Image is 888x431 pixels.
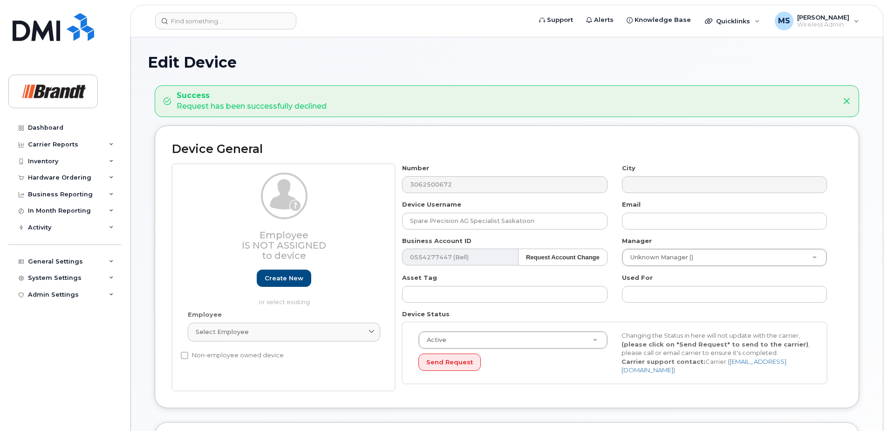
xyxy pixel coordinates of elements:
h3: Employee [188,230,380,261]
input: Non-employee owned device [181,352,188,359]
span: Is not assigned [242,240,326,251]
h1: Edit Device [148,54,866,70]
label: Used For [622,273,653,282]
a: Create new [257,270,311,287]
a: Active [419,332,607,348]
strong: (please click on "Send Request" to send to the carrier) [622,341,808,348]
label: Email [622,200,641,209]
span: to device [262,250,306,261]
label: Number [402,164,429,173]
div: Changing the Status in here will not update with the carrier, , please call or email carrier to e... [615,331,818,375]
strong: Request Account Change [526,254,600,261]
div: Request has been successfully declined [177,90,327,112]
a: Unknown Manager () [622,249,827,266]
span: Unknown Manager () [625,253,693,262]
p: or select existing [188,298,380,306]
label: Device Username [402,200,461,209]
h2: Device General [172,143,842,156]
label: Non-employee owned device [181,350,284,361]
a: Select employee [188,323,380,341]
label: City [622,164,635,173]
a: [EMAIL_ADDRESS][DOMAIN_NAME] [622,358,786,374]
span: Select employee [196,327,249,336]
label: Asset Tag [402,273,437,282]
label: Business Account ID [402,236,471,245]
strong: Success [177,90,327,101]
strong: Carrier support contact: [622,358,705,365]
span: Active [421,336,446,344]
label: Employee [188,310,222,319]
label: Manager [622,236,652,245]
button: Request Account Change [518,249,608,266]
label: Device Status [402,310,450,319]
button: Send Request [418,354,481,371]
